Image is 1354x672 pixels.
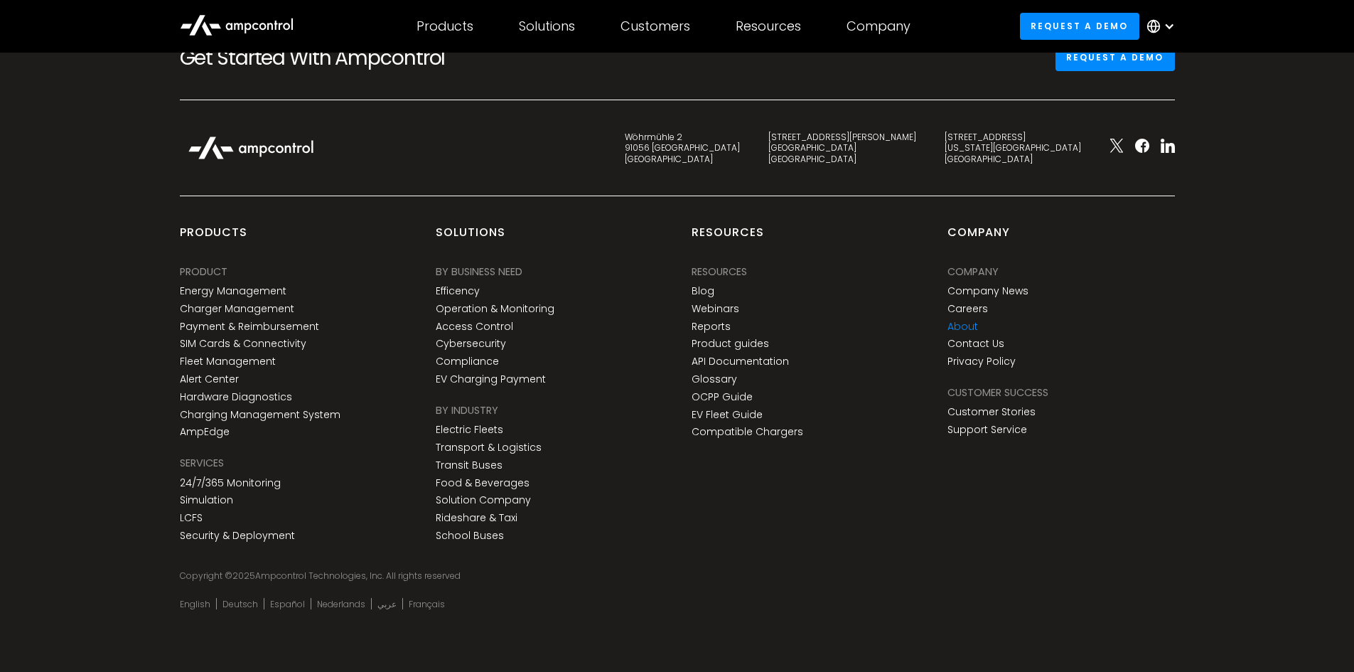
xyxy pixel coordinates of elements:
div: BY INDUSTRY [436,402,498,418]
a: EV Charging Payment [436,373,546,385]
a: English [180,599,210,610]
div: Solutions [519,18,575,34]
a: Fleet Management [180,356,276,368]
a: Français [409,599,445,610]
a: Food & Beverages [436,477,530,489]
img: Ampcontrol Logo [180,129,322,167]
div: Company [847,18,910,34]
a: Company News [947,285,1028,297]
a: Hardware Diagnostics [180,391,292,403]
a: Charger Management [180,303,294,315]
a: Privacy Policy [947,356,1016,368]
div: products [180,225,247,252]
a: Rideshare & Taxi [436,512,517,524]
div: Copyright © Ampcontrol Technologies, Inc. All rights reserved [180,570,1175,582]
div: Resources [736,18,801,34]
a: Simulation [180,494,233,506]
div: Products [417,18,473,34]
a: Reports [692,321,731,333]
a: Charging Management System [180,409,340,421]
div: [STREET_ADDRESS] [US_STATE][GEOGRAPHIC_DATA] [GEOGRAPHIC_DATA] [945,132,1081,165]
div: Company [947,264,999,279]
a: Request a demo [1055,45,1175,71]
div: Customer success [947,385,1048,400]
a: Careers [947,303,988,315]
a: LCFS [180,512,203,524]
a: Blog [692,285,714,297]
div: [STREET_ADDRESS][PERSON_NAME] [GEOGRAPHIC_DATA] [GEOGRAPHIC_DATA] [768,132,916,165]
a: Contact Us [947,338,1004,350]
a: OCPP Guide [692,391,753,403]
a: API Documentation [692,356,789,368]
a: AmpEdge [180,426,230,438]
a: School Buses [436,530,504,542]
a: عربي [377,599,397,610]
span: 2025 [232,570,255,582]
a: Compatible Chargers [692,426,803,438]
a: Solution Company [436,494,531,506]
a: Español [270,599,305,610]
div: Resources [692,225,764,252]
a: Compliance [436,356,499,368]
div: Resources [692,264,747,279]
a: Request a demo [1020,13,1139,39]
div: SERVICES [180,455,224,471]
div: Customers [620,18,690,34]
a: Webinars [692,303,739,315]
a: About [947,321,978,333]
a: Alert Center [180,373,239,385]
a: 24/7/365 Monitoring [180,477,281,489]
a: Transit Buses [436,459,503,471]
a: EV Fleet Guide [692,409,763,421]
a: Glossary [692,373,737,385]
div: BY BUSINESS NEED [436,264,522,279]
a: Support Service [947,424,1027,436]
h2: Get Started With Ampcontrol [180,46,493,70]
a: Cybersecurity [436,338,506,350]
a: Operation & Monitoring [436,303,554,315]
div: Wöhrmühle 2 91056 [GEOGRAPHIC_DATA] [GEOGRAPHIC_DATA] [625,132,740,165]
div: Solutions [436,225,505,252]
a: Energy Management [180,285,286,297]
a: Payment & Reimbursement [180,321,319,333]
a: Electric Fleets [436,424,503,436]
a: Customer Stories [947,406,1036,418]
a: Transport & Logistics [436,442,542,454]
a: SIM Cards & Connectivity [180,338,306,350]
a: Deutsch [222,599,258,610]
a: Nederlands [317,599,365,610]
a: Efficency [436,285,480,297]
a: Product guides [692,338,769,350]
a: Security & Deployment [180,530,295,542]
a: Access Control [436,321,513,333]
div: Company [947,225,1010,252]
div: PRODUCT [180,264,227,279]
